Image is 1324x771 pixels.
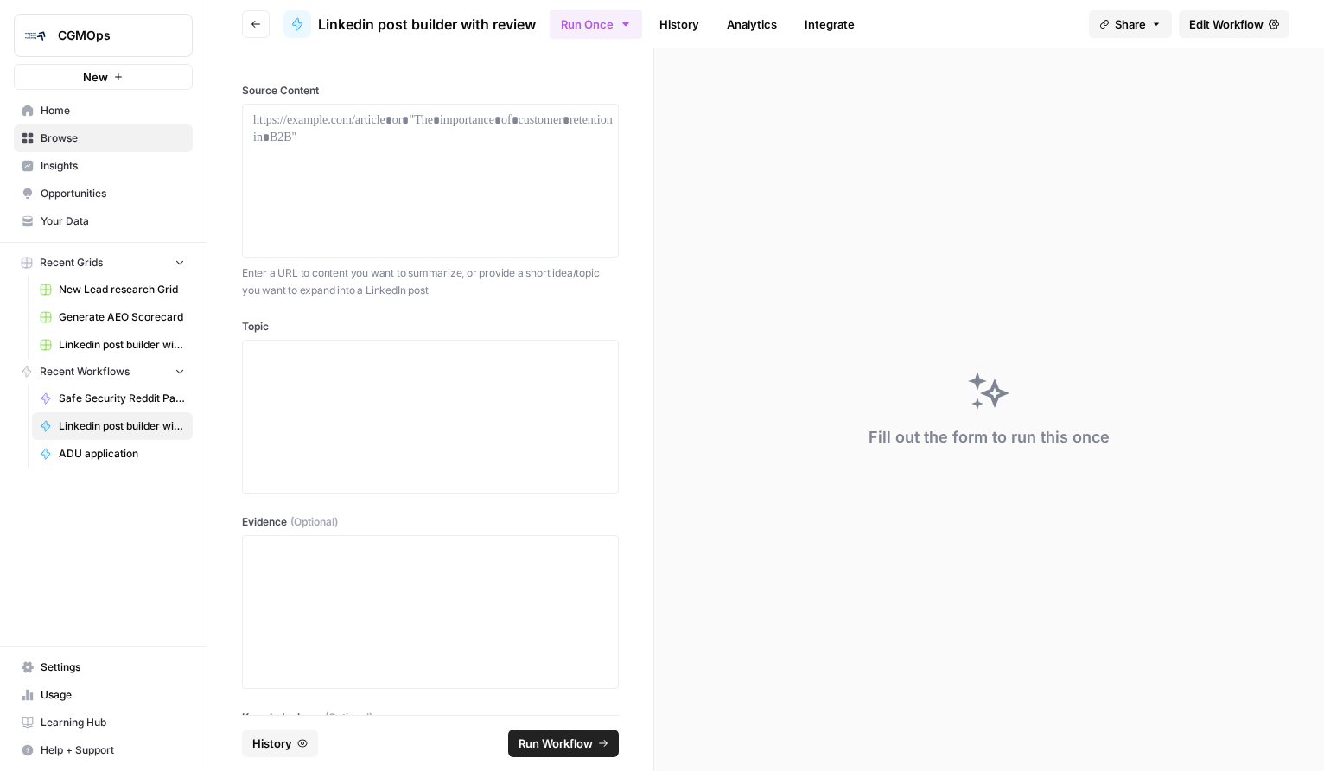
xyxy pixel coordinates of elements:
a: Linkedin post builder with review [32,412,193,440]
button: New [14,64,193,90]
span: Browse [41,131,185,146]
span: Opportunities [41,186,185,201]
span: Run Workflow [519,735,593,752]
span: Safe Security Reddit Parser [59,391,185,406]
button: Run Once [550,10,642,39]
p: Enter a URL to content you want to summarize, or provide a short idea/topic you want to expand in... [242,264,619,298]
a: New Lead research Grid [32,276,193,303]
span: Settings [41,659,185,675]
span: Your Data [41,213,185,229]
button: Recent Workflows [14,359,193,385]
label: Evidence [242,514,619,530]
span: Recent Grids [40,255,103,271]
a: Linkedin post builder with review Grid [32,331,193,359]
a: Insights [14,152,193,180]
a: Learning Hub [14,709,193,736]
span: Linkedin post builder with review [59,418,185,434]
button: Help + Support [14,736,193,764]
a: Safe Security Reddit Parser [32,385,193,412]
span: Learning Hub [41,715,185,730]
a: Your Data [14,207,193,235]
a: Settings [14,653,193,681]
a: History [649,10,710,38]
a: Linkedin post builder with review [283,10,536,38]
a: Generate AEO Scorecard [32,303,193,331]
span: CGMOps [58,27,162,44]
span: Help + Support [41,742,185,758]
span: ADU application [59,446,185,462]
button: Run Workflow [508,730,619,757]
span: Home [41,103,185,118]
span: Edit Workflow [1189,16,1264,33]
span: (Optional) [325,710,372,725]
span: Generate AEO Scorecard [59,309,185,325]
a: Browse [14,124,193,152]
label: Knowledgebase [242,710,619,725]
span: Insights [41,158,185,174]
button: Workspace: CGMOps [14,14,193,57]
span: Linkedin post builder with review Grid [59,337,185,353]
a: Analytics [716,10,787,38]
label: Topic [242,319,619,335]
div: Fill out the form to run this once [869,425,1110,449]
span: Linkedin post builder with review [318,14,536,35]
span: (Optional) [290,514,338,530]
a: ADU application [32,440,193,468]
a: Usage [14,681,193,709]
span: Usage [41,687,185,703]
a: Opportunities [14,180,193,207]
span: Share [1115,16,1146,33]
span: Recent Workflows [40,364,130,379]
span: History [252,735,292,752]
a: Home [14,97,193,124]
label: Source Content [242,83,619,99]
button: Share [1089,10,1172,38]
img: CGMOps Logo [20,20,51,51]
button: History [242,730,318,757]
a: Integrate [794,10,865,38]
span: New Lead research Grid [59,282,185,297]
a: Edit Workflow [1179,10,1289,38]
span: New [83,68,108,86]
button: Recent Grids [14,250,193,276]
